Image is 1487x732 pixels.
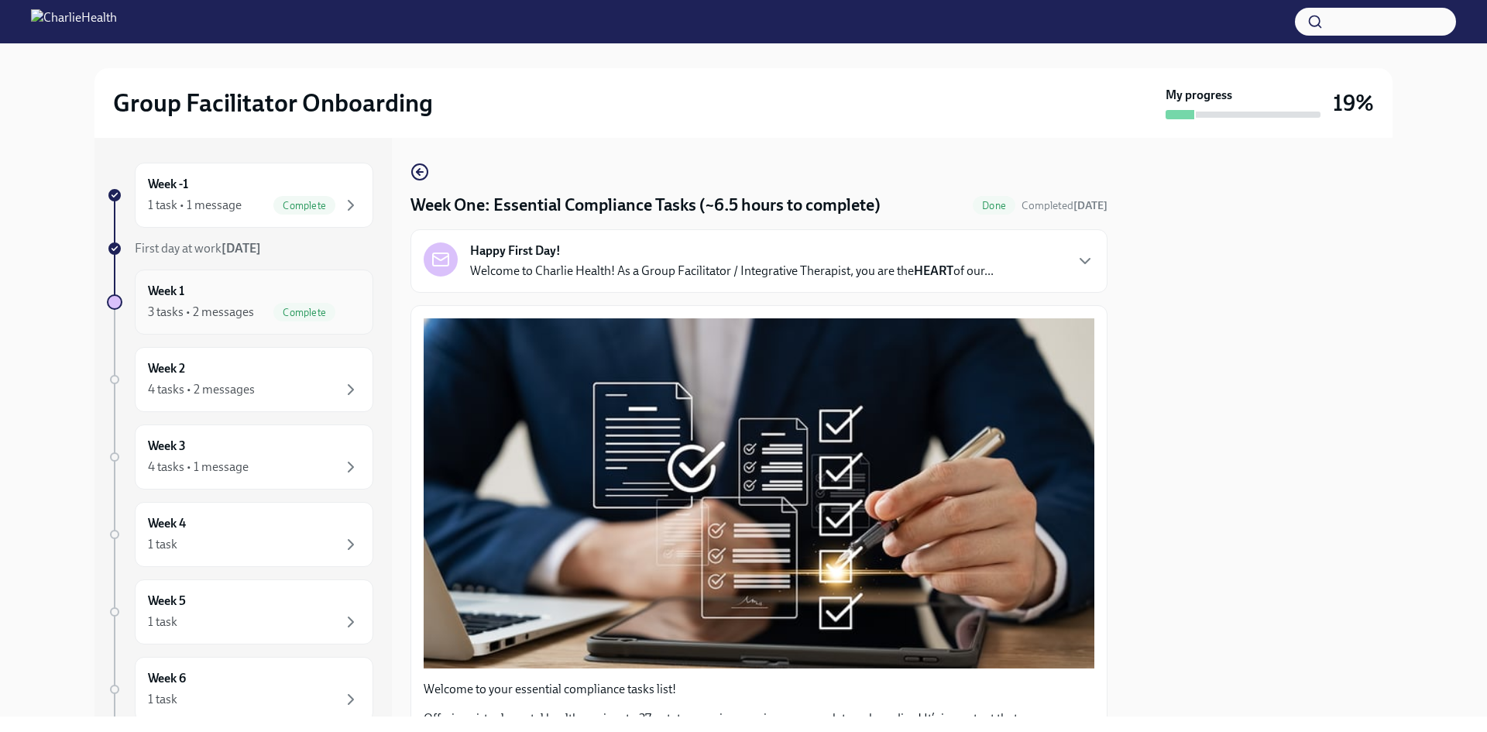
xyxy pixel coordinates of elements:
[107,240,373,257] a: First day at work[DATE]
[1022,199,1108,212] span: Completed
[273,200,335,211] span: Complete
[148,360,185,377] h6: Week 2
[148,381,255,398] div: 4 tasks • 2 messages
[148,670,186,687] h6: Week 6
[410,194,881,217] h4: Week One: Essential Compliance Tasks (~6.5 hours to complete)
[107,163,373,228] a: Week -11 task • 1 messageComplete
[148,197,242,214] div: 1 task • 1 message
[222,241,261,256] strong: [DATE]
[148,691,177,708] div: 1 task
[1333,89,1374,117] h3: 19%
[107,502,373,567] a: Week 41 task
[148,438,186,455] h6: Week 3
[148,536,177,553] div: 1 task
[973,200,1015,211] span: Done
[1022,198,1108,213] span: September 24th, 2025 15:24
[107,657,373,722] a: Week 61 task
[1166,87,1232,104] strong: My progress
[424,318,1094,668] button: Zoom image
[470,242,561,259] strong: Happy First Day!
[148,176,188,193] h6: Week -1
[113,88,433,119] h2: Group Facilitator Onboarding
[148,304,254,321] div: 3 tasks • 2 messages
[148,593,186,610] h6: Week 5
[914,263,953,278] strong: HEART
[107,424,373,490] a: Week 34 tasks • 1 message
[148,515,186,532] h6: Week 4
[31,9,117,34] img: CharlieHealth
[107,579,373,644] a: Week 51 task
[1073,199,1108,212] strong: [DATE]
[107,270,373,335] a: Week 13 tasks • 2 messagesComplete
[148,459,249,476] div: 4 tasks • 1 message
[107,347,373,412] a: Week 24 tasks • 2 messages
[135,241,261,256] span: First day at work
[273,307,335,318] span: Complete
[424,681,1094,698] p: Welcome to your essential compliance tasks list!
[470,263,994,280] p: Welcome to Charlie Health! As a Group Facilitator / Integrative Therapist, you are the of our...
[148,613,177,631] div: 1 task
[148,283,184,300] h6: Week 1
